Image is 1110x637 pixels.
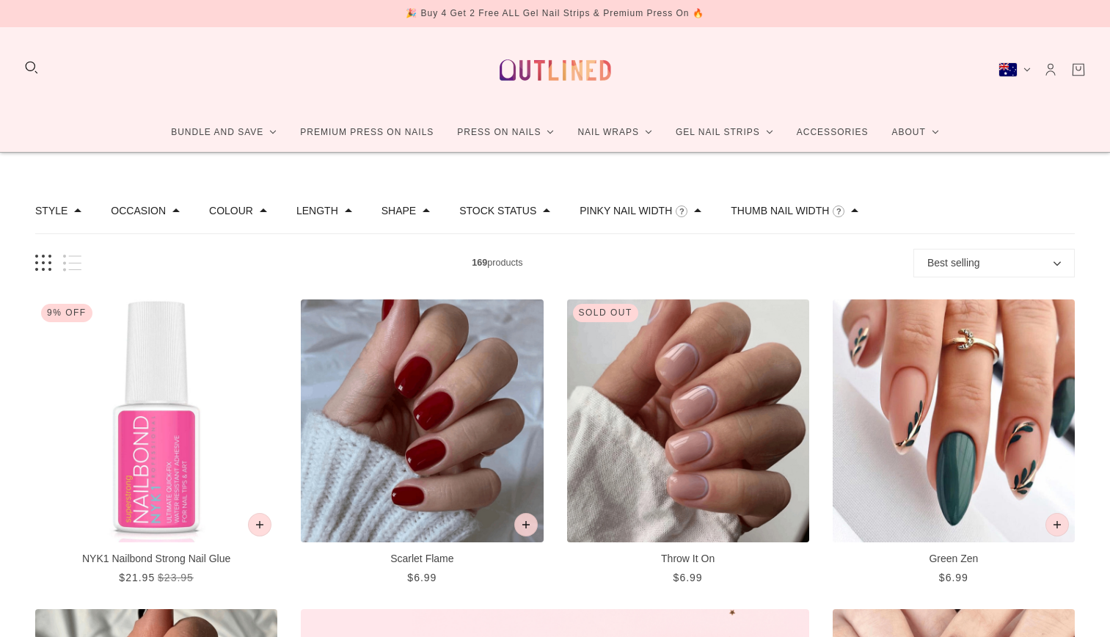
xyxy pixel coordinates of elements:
[406,6,704,21] div: 🎉 Buy 4 Get 2 Free ALL Gel Nail Strips & Premium Press On 🔥
[939,572,968,583] span: $6.99
[41,304,92,322] div: 9% Off
[248,513,271,536] button: Add to cart
[1070,62,1087,78] a: Cart
[288,113,445,152] a: Premium Press On Nails
[119,572,155,583] span: $21.95
[23,59,40,76] button: Search
[491,39,620,101] a: Outlined
[580,205,672,216] button: Filter by Pinky Nail Width
[35,299,277,585] a: NYK1 Nailbond Strong Nail Glue
[880,113,950,152] a: About
[81,255,913,271] span: products
[566,113,664,152] a: Nail Wraps
[209,205,253,216] button: Filter by Colour
[35,551,277,567] p: NYK1 Nailbond Strong Nail Glue
[567,299,809,542] img: Throw It On-Press on Manicure-Outlined
[913,249,1075,277] button: Best selling
[1043,62,1059,78] a: Account
[301,551,543,567] p: Scarlet Flame
[445,113,566,152] a: Press On Nails
[381,205,416,216] button: Filter by Shape
[296,205,338,216] button: Filter by Length
[785,113,880,152] a: Accessories
[407,572,437,583] span: $6.99
[35,205,67,216] button: Filter by Style
[158,572,194,583] span: $23.95
[673,572,703,583] span: $6.99
[159,113,288,152] a: Bundle and Save
[111,205,166,216] button: Filter by Occasion
[567,551,809,567] p: Throw It On
[833,299,1075,585] a: Green Zen
[833,551,1075,567] p: Green Zen
[514,513,538,536] button: Add to cart
[459,205,536,216] button: Filter by Stock status
[472,258,487,268] b: 169
[731,205,829,216] button: Filter by Thumb Nail Width
[35,255,51,272] button: Grid view
[664,113,785,152] a: Gel Nail Strips
[301,299,543,542] img: Scarlet Flame-Press on Manicure-Outlined
[63,255,81,272] button: List view
[1045,513,1069,536] button: Add to cart
[301,299,543,585] a: Scarlet Flame
[567,299,809,585] a: Throw It On
[998,62,1031,77] button: Australia
[573,304,638,322] div: Sold out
